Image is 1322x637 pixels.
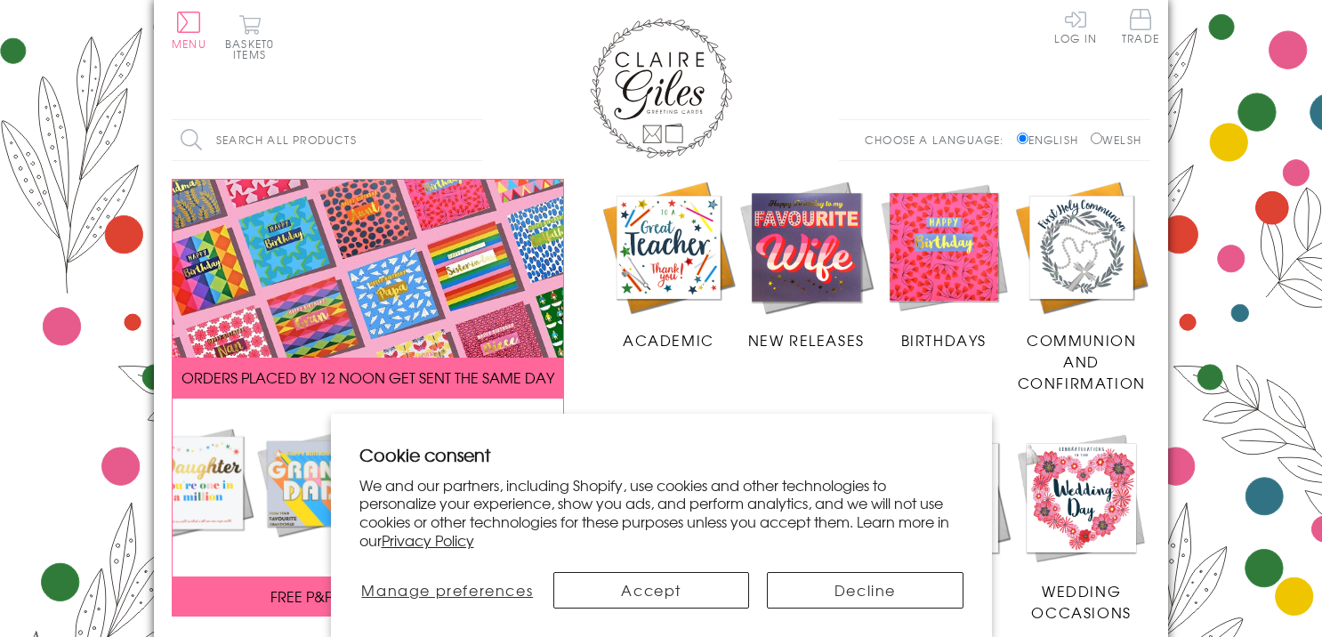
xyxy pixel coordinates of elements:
span: Manage preferences [361,579,533,601]
a: Privacy Policy [382,529,474,551]
span: ORDERS PLACED BY 12 NOON GET SENT THE SAME DAY [181,367,554,388]
button: Menu [172,12,206,49]
span: Birthdays [901,329,987,351]
span: New Releases [748,329,865,351]
p: We and our partners, including Shopify, use cookies and other technologies to personalize your ex... [359,476,963,550]
span: 0 items [233,36,274,62]
span: Trade [1122,9,1159,44]
h2: Cookie consent [359,442,963,467]
a: Communion and Confirmation [1012,179,1150,394]
p: Choose a language: [865,132,1013,148]
input: Search [465,120,483,160]
input: Search all products [172,120,483,160]
label: English [1017,132,1087,148]
button: Basket0 items [225,14,274,60]
button: Manage preferences [359,572,536,609]
input: English [1017,133,1028,144]
span: Academic [623,329,714,351]
button: Accept [553,572,749,609]
span: Menu [172,36,206,52]
a: Birthdays [875,179,1013,351]
a: Trade [1122,9,1159,47]
span: Wedding Occasions [1031,580,1131,623]
label: Welsh [1091,132,1141,148]
button: Decline [767,572,963,609]
a: Wedding Occasions [1012,429,1150,623]
input: Welsh [1091,133,1102,144]
a: Log In [1054,9,1097,44]
img: Claire Giles Greetings Cards [590,18,732,158]
a: New Releases [738,179,875,351]
span: Communion and Confirmation [1018,329,1146,393]
a: Academic [600,179,738,351]
span: FREE P&P ON ALL UK ORDERS [270,585,466,607]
